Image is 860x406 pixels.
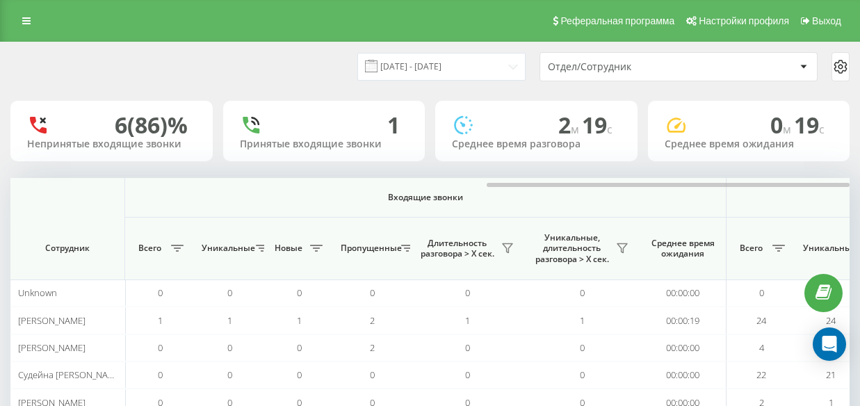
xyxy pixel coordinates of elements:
span: 0 [465,286,470,299]
span: 0 [158,341,163,354]
span: м [571,122,582,137]
span: 19 [582,110,612,140]
span: 2 [370,314,375,327]
div: Отдел/Сотрудник [548,61,714,73]
span: 24 [756,314,766,327]
span: Настройки профиля [699,15,789,26]
div: Среднее время ожидания [665,138,834,150]
div: Принятые входящие звонки [240,138,409,150]
span: 0 [297,368,302,381]
span: Unknown [18,286,57,299]
span: Всего [733,243,768,254]
span: 1 [580,314,585,327]
span: 0 [158,286,163,299]
span: [PERSON_NAME] [18,341,86,354]
span: Выход [812,15,841,26]
span: Пропущенные [341,243,397,254]
span: 2 [558,110,582,140]
span: 4 [759,341,764,354]
span: 0 [465,341,470,354]
span: 0 [580,286,585,299]
span: 0 [580,368,585,381]
span: 1 [297,314,302,327]
span: Уникальные [803,243,853,254]
div: Среднее время разговора [452,138,621,150]
td: 00:00:19 [640,307,727,334]
span: c [819,122,825,137]
span: Длительность разговора > Х сек. [417,238,497,259]
td: 00:00:00 [640,334,727,362]
span: 0 [227,368,232,381]
span: 0 [465,368,470,381]
span: 2 [370,341,375,354]
span: 21 [826,368,836,381]
span: 0 [370,286,375,299]
span: 0 [227,341,232,354]
td: 00:00:00 [640,279,727,307]
span: м [783,122,794,137]
span: Входящие звонки [161,192,690,203]
span: 19 [794,110,825,140]
div: 1 [387,112,400,138]
span: c [607,122,612,137]
span: 24 [826,314,836,327]
span: 0 [158,368,163,381]
span: Уникальные [202,243,252,254]
span: 1 [227,314,232,327]
span: Новые [271,243,306,254]
span: Уникальные, длительность разговора > Х сек. [532,232,612,265]
div: Непринятые входящие звонки [27,138,196,150]
span: 0 [227,286,232,299]
div: 6 (86)% [115,112,188,138]
span: 0 [370,368,375,381]
span: 0 [759,286,764,299]
span: 0 [580,341,585,354]
span: [PERSON_NAME] [18,314,86,327]
td: 00:00:00 [640,362,727,389]
span: 0 [297,341,302,354]
span: 22 [756,368,766,381]
span: 1 [465,314,470,327]
span: 1 [158,314,163,327]
span: Судейна [PERSON_NAME] [18,368,123,381]
span: 0 [770,110,794,140]
div: Open Intercom Messenger [813,327,846,361]
span: Среднее время ожидания [650,238,715,259]
span: 0 [297,286,302,299]
span: Всего [132,243,167,254]
span: Сотрудник [22,243,113,254]
span: Реферальная программа [560,15,674,26]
